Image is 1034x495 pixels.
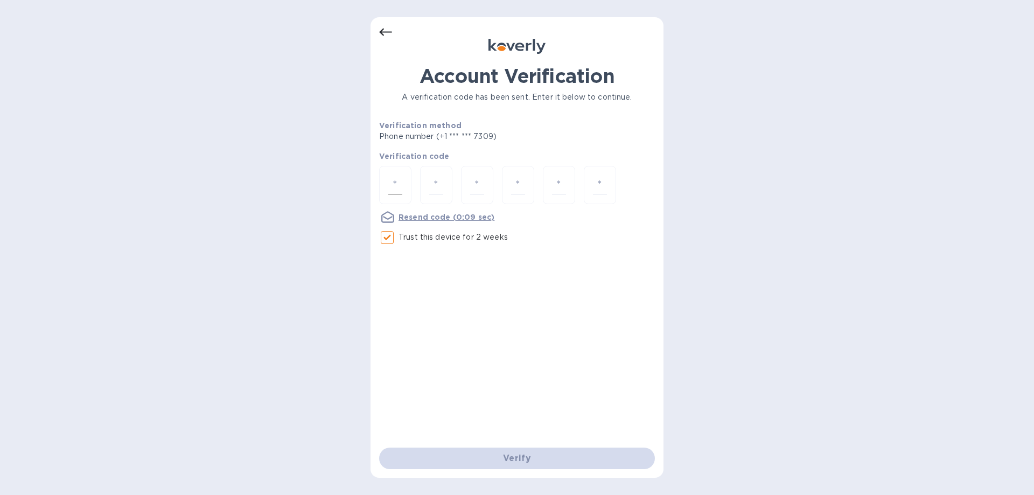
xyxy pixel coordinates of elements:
[379,131,579,142] p: Phone number (+1 *** *** 7309)
[399,232,508,243] p: Trust this device for 2 weeks
[399,213,494,221] u: Resend code (0:09 sec)
[379,65,655,87] h1: Account Verification
[379,121,462,130] b: Verification method
[379,151,655,162] p: Verification code
[379,92,655,103] p: A verification code has been sent. Enter it below to continue.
